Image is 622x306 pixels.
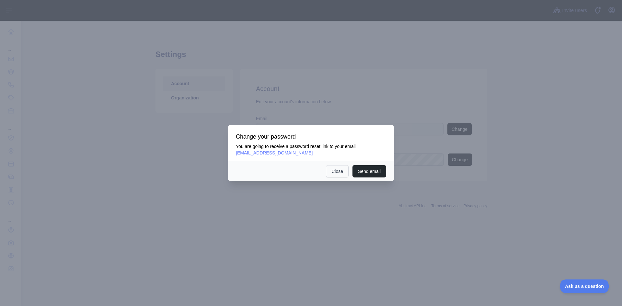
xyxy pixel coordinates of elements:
[236,143,386,156] p: You are going to receive a password reset link to your email
[236,150,313,155] span: [EMAIL_ADDRESS][DOMAIN_NAME]
[560,279,609,293] iframe: Toggle Customer Support
[326,165,349,177] button: Close
[352,165,386,177] button: Send email
[236,133,386,141] h3: Change your password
